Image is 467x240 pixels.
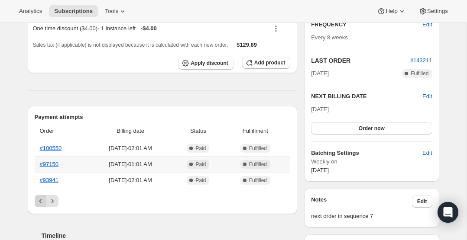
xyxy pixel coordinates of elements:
span: Tools [105,8,118,15]
span: [DATE] [311,106,329,112]
span: next order in sequence 7 [311,212,432,221]
span: Edit [422,149,432,157]
button: Edit [412,195,432,208]
span: [DATE] · 01:01 AM [90,160,171,169]
span: Every 8 weeks [311,34,348,41]
a: #93941 [40,177,58,183]
span: Fulfilled [411,70,428,77]
span: Help [386,8,397,15]
h2: Timeline [42,231,298,240]
button: Add product [242,57,290,69]
span: Paid [195,177,206,184]
button: Edit [422,92,432,101]
span: Add product [254,59,285,66]
span: Billing date [90,127,171,135]
span: [DATE] [311,69,329,78]
h2: FREQUENCY [311,20,422,29]
span: Fulfillment [226,127,285,135]
button: Help [372,5,411,17]
a: #97150 [40,161,58,167]
span: Paid [195,161,206,168]
span: Settings [427,8,448,15]
span: Weekly on [311,157,432,166]
span: Sales tax (if applicable) is not displayed because it is calculated with each new order. [33,42,228,48]
h2: Payment attempts [35,113,291,122]
span: $129.89 [237,42,257,48]
a: #143211 [410,57,432,64]
h2: LAST ORDER [311,56,410,65]
th: Order [35,122,88,141]
span: Apply discount [191,60,228,67]
button: Settings [413,5,453,17]
button: Next [46,195,58,207]
span: [DATE] · 02:01 AM [90,144,171,153]
h6: Batching Settings [311,149,422,157]
span: Edit [422,20,432,29]
button: Edit [417,18,437,32]
button: Tools [100,5,132,17]
span: Status [176,127,220,135]
span: Paid [195,145,206,152]
span: Order now [359,125,385,132]
button: Analytics [14,5,47,17]
span: [DATE] · 02:01 AM [90,176,171,185]
span: Fulfilled [249,145,267,152]
button: Edit [417,146,437,160]
button: Apply discount [178,57,233,70]
button: Previous [35,195,47,207]
button: Subscriptions [49,5,98,17]
span: Fulfilled [249,161,267,168]
button: #143211 [410,56,432,65]
span: Fulfilled [249,177,267,184]
h2: NEXT BILLING DATE [311,92,422,101]
span: Analytics [19,8,42,15]
span: Subscriptions [54,8,93,15]
div: Open Intercom Messenger [438,202,458,223]
span: [DATE] [311,167,329,173]
a: #100550 [40,145,62,151]
span: Edit [417,198,427,205]
nav: Pagination [35,195,291,207]
h3: Notes [311,195,412,208]
div: One time discount ($4.00) - 1 instance left [33,24,264,33]
button: Order now [311,122,432,134]
span: - $4.00 [141,24,157,33]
